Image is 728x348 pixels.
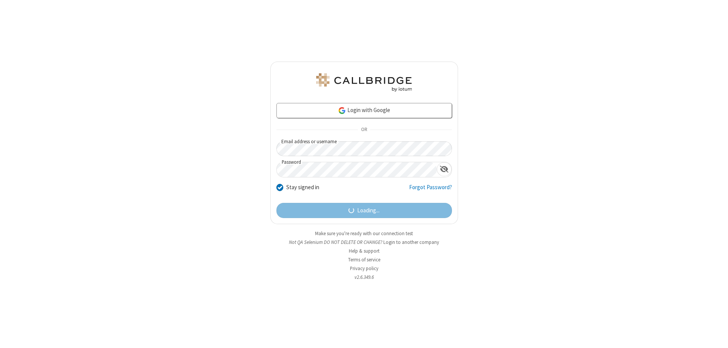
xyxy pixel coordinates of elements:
a: Login with Google [276,103,452,118]
li: v2.6.349.6 [270,274,458,281]
button: Loading... [276,203,452,218]
a: Forgot Password? [409,183,452,198]
span: OR [358,125,370,135]
div: Show password [437,162,452,176]
img: QA Selenium DO NOT DELETE OR CHANGE [315,73,413,92]
a: Privacy policy [350,265,378,272]
a: Make sure you're ready with our connection test [315,230,413,237]
span: Loading... [357,206,380,215]
button: Login to another company [383,239,439,246]
a: Help & support [349,248,380,254]
input: Password [277,162,437,177]
img: google-icon.png [338,106,346,115]
a: Terms of service [348,256,380,263]
input: Email address or username [276,141,452,156]
li: Not QA Selenium DO NOT DELETE OR CHANGE? [270,239,458,246]
label: Stay signed in [286,183,319,192]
